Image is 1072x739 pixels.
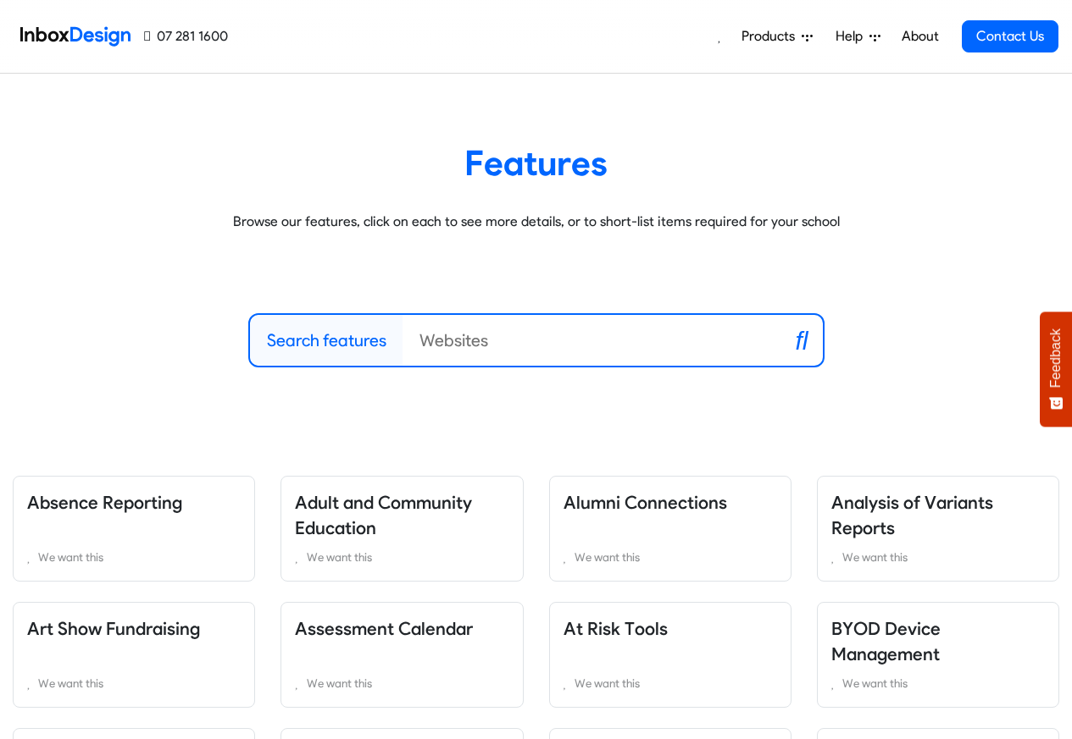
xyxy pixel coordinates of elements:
[536,602,804,708] div: At Risk Tools
[829,19,887,53] a: Help
[564,547,777,567] a: We want this
[38,550,103,564] span: We want this
[307,550,372,564] span: We want this
[536,476,804,582] div: Alumni Connections
[897,19,943,53] a: About
[564,673,777,693] a: We want this
[27,492,182,513] a: Absence Reporting
[295,618,473,639] a: Assessment Calendar
[267,328,386,353] label: Search features
[268,476,536,582] div: Adult and Community Education
[831,492,993,538] a: Analysis of Variants Reports
[831,673,1045,693] a: We want this
[564,618,668,639] a: At Risk Tools
[295,547,508,567] a: We want this
[144,26,228,47] a: 07 281 1600
[836,26,869,47] span: Help
[831,618,941,665] a: BYOD Device Management
[804,476,1072,582] div: Analysis of Variants Reports
[842,676,908,690] span: We want this
[742,26,802,47] span: Products
[1048,328,1064,388] span: Feedback
[575,676,640,690] span: We want this
[268,602,536,708] div: Assessment Calendar
[295,492,472,538] a: Adult and Community Education
[831,547,1045,567] a: We want this
[27,547,241,567] a: We want this
[1040,312,1072,427] button: Feedback - Show survey
[27,673,241,693] a: We want this
[25,141,1047,185] heading: Features
[962,20,1058,52] a: Contact Us
[564,492,727,513] a: Alumni Connections
[307,676,372,690] span: We want this
[735,19,819,53] a: Products
[38,676,103,690] span: We want this
[27,618,200,639] a: Art Show Fundraising
[295,673,508,693] a: We want this
[575,550,640,564] span: We want this
[842,550,908,564] span: We want this
[25,212,1047,232] p: Browse our features, click on each to see more details, or to short-list items required for your ...
[403,315,782,366] input: Websites
[804,602,1072,708] div: BYOD Device Management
